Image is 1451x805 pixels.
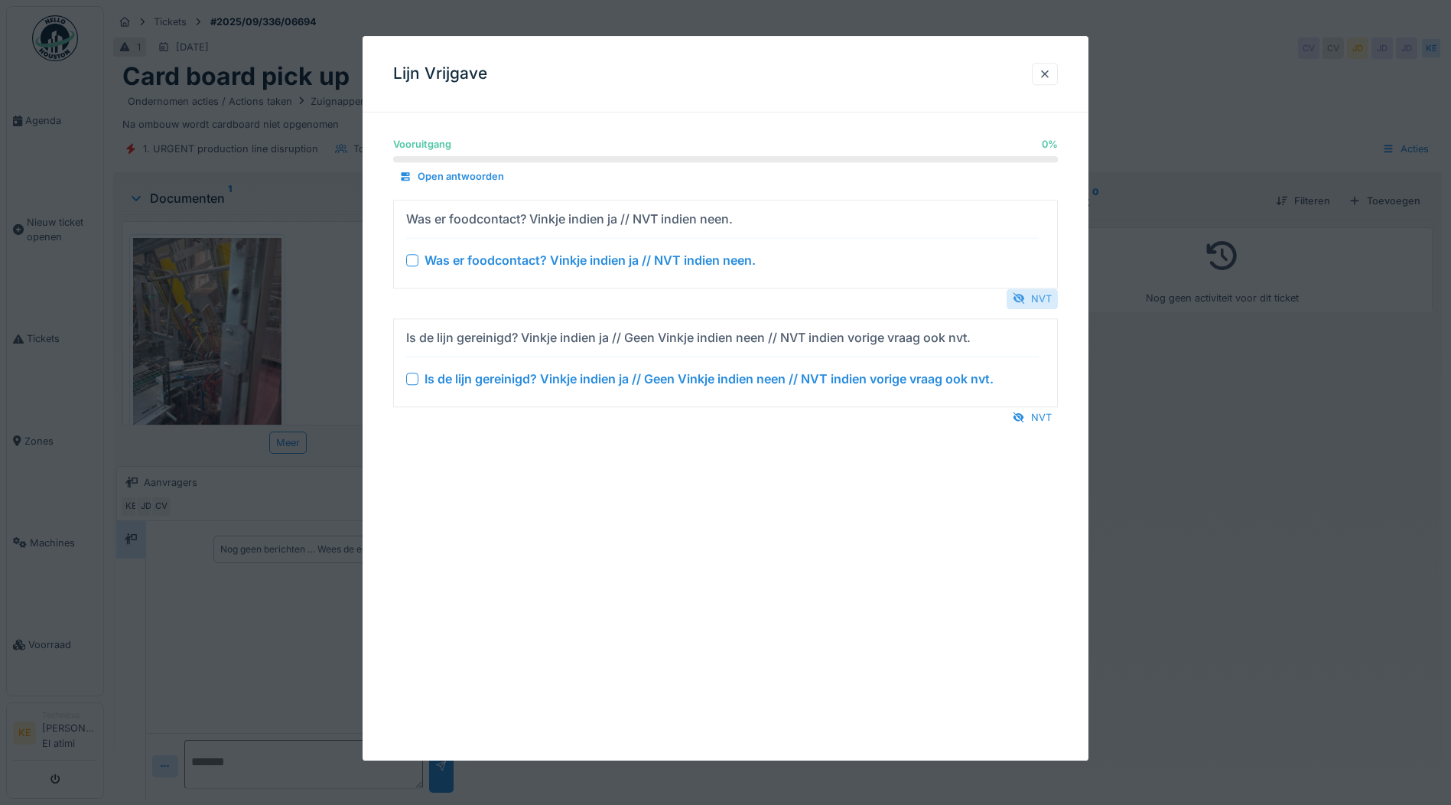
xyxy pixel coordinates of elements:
progress: 0 % [393,157,1058,163]
h3: Lijn Vrijgave [393,64,487,83]
div: 0 % [1042,137,1058,152]
div: Vooruitgang [393,137,451,152]
summary: Is de lijn gereinigd? Vinkje indien ja // Geen Vinkje indien neen // NVT indien vorige vraag ook ... [400,325,1051,400]
summary: Was er foodcontact? Vinkje indien ja // NVT indien neen. Was er foodcontact? Vinkje indien ja // ... [400,207,1051,282]
div: NVT [1007,407,1058,428]
div: Is de lijn gereinigd? Vinkje indien ja // Geen Vinkje indien neen // NVT indien vorige vraag ook ... [406,328,971,347]
div: Is de lijn gereinigd? Vinkje indien ja // Geen Vinkje indien neen // NVT indien vorige vraag ook ... [425,370,994,388]
div: Open antwoorden [393,167,510,187]
div: Was er foodcontact? Vinkje indien ja // NVT indien neen. [425,251,756,269]
div: NVT [1007,288,1058,309]
div: Was er foodcontact? Vinkje indien ja // NVT indien neen. [406,210,733,228]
